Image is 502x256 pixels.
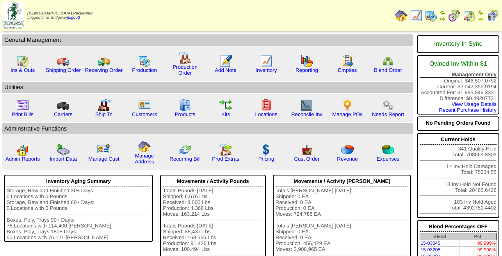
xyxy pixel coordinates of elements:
[138,140,151,153] img: home.gif
[11,67,35,73] a: Ins & Outs
[132,67,157,73] a: Production
[486,9,499,22] img: calendarcustomer.gif
[382,99,394,111] img: workflow.png
[377,156,400,162] a: Expenses
[260,143,272,156] img: dollar.gif
[420,240,440,246] a: 15-03045
[12,111,34,117] a: Print Bills
[332,111,363,117] a: Manage POs
[420,72,497,78] div: Management Only
[57,99,69,111] img: truck3.gif
[16,143,29,156] img: graph2.png
[395,9,408,22] img: home.gif
[276,176,409,186] div: Movements / Activity [PERSON_NAME]
[215,67,237,73] a: Add Note
[258,156,274,162] a: Pricing
[420,134,497,145] div: Current Holds
[478,9,484,16] img: arrowleft.gif
[219,99,232,111] img: workflow.gif
[179,143,191,156] img: reconcile.gif
[169,156,200,162] a: Recurring Bill
[85,67,123,73] a: Receiving Order
[219,55,232,67] img: orders.gif
[260,99,272,111] img: locations.gif
[57,55,69,67] img: truck.gif
[46,67,81,73] a: Shipping Order
[440,16,446,22] img: arrowright.gif
[439,107,497,113] a: Recent Purchase History
[296,67,318,73] a: Reporting
[337,156,358,162] a: Revenue
[2,2,24,29] img: zoroco-logo-small.webp
[417,55,499,115] div: Original: $46,507.0792 Current: $2,042,355.9194 Accounted For: $1,995,849.3331 Difference: $0.492...
[374,67,402,73] a: Blend Order
[7,188,150,240] div: Storage, Raw and Finished 30+ Days: 0 Locations with 0 Pounds Storage, Raw and Finished 60+ Days:...
[341,55,354,67] img: workorder.gif
[372,111,404,117] a: Needs Report
[291,111,322,117] a: Reconcile Inv
[95,111,112,117] a: Ship To
[463,9,475,22] img: calendarinout.gif
[425,9,437,22] img: calendarprod.gif
[459,240,497,247] td: 99.999%
[179,99,191,111] img: cabinet.gif
[440,9,446,16] img: arrowleft.gif
[459,233,497,240] th: Pct
[16,55,29,67] img: calendarinout.gif
[2,123,413,134] td: Adminstrative Functions
[382,143,394,156] img: pie_chart2.png
[260,55,272,67] img: line_graph.gif
[417,133,499,218] div: 341 Quality Hold Total: 708669.8309 14 Inv Hold Damaged Total: 75334.55 13 Inv Hold Not Found Tot...
[420,233,459,240] th: Blend
[301,99,313,111] img: line_graph2.gif
[16,99,29,111] img: invoice2.gif
[382,55,394,67] img: network.png
[341,143,354,156] img: pie_chart.png
[67,16,80,20] a: (logout)
[221,111,230,117] a: Kits
[50,156,77,162] a: Import Data
[255,111,277,117] a: Locations
[294,156,319,162] a: Cust Order
[7,176,150,186] div: Inventory Aging Summary
[97,143,111,156] img: managecust.png
[420,118,497,128] div: No Pending Orders Found
[175,111,196,117] a: Products
[341,99,354,111] img: po.png
[163,176,263,186] div: Movements / Activity Pounds
[420,37,497,52] div: Inventory In Sync
[138,99,151,111] img: customers.gif
[452,101,497,107] a: View Usage Details
[98,99,110,111] img: factory2.gif
[420,222,497,232] div: Blend Percentages OFF
[301,55,313,67] img: graph.gif
[57,143,69,156] img: import.gif
[256,67,277,73] a: Inventory
[212,156,239,162] a: Prod Extras
[135,153,154,165] a: Manage Address
[420,247,440,252] a: 15-03205
[420,57,497,72] div: Owned Inv Within $1
[138,55,151,67] img: calendarprod.gif
[88,156,119,162] a: Manage Cust
[410,9,422,22] img: line_graph.gif
[2,34,413,46] td: General Management
[2,82,413,93] td: Utilities
[27,11,93,20] span: Logged in as Sridgway
[27,11,93,16] span: [DEMOGRAPHIC_DATA] Packaging
[338,67,357,73] a: Empties
[219,143,232,156] img: prodextras.gif
[5,156,40,162] a: Admin Reports
[132,111,157,117] a: Customers
[478,16,484,22] img: arrowright.gif
[448,9,461,22] img: calendarblend.gif
[459,247,497,253] td: 99.998%
[173,64,198,76] a: Production Order
[179,52,191,64] img: factory.gif
[98,55,110,67] img: truck2.gif
[54,111,72,117] a: Carriers
[301,143,313,156] img: cust_order.png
